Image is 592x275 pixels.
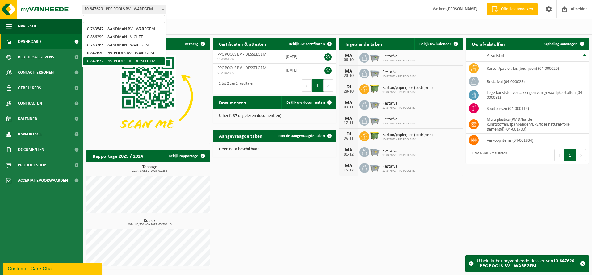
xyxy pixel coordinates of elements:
span: 2024: 86,500 m3 - 2025: 65,700 m3 [90,223,210,226]
div: 1 tot 2 van 2 resultaten [216,79,254,92]
span: Bekijk uw documenten [286,101,325,105]
div: MA [342,148,355,152]
h2: Uw afvalstoffen [466,38,511,50]
div: 25-11 [342,137,355,141]
span: Afvalstof [487,53,504,58]
p: Geen data beschikbaar. [219,147,330,152]
div: 06-10 [342,58,355,62]
span: 10-847672 - PPC POOLS BV [382,59,416,63]
div: 28-10 [342,90,355,94]
span: Product Shop [18,157,46,173]
h2: Certificaten & attesten [213,38,272,50]
a: Bekijk uw certificaten [284,38,336,50]
button: Previous [554,149,564,161]
span: Karton/papier, los (bedrijven) [382,133,433,138]
h2: Aangevraagde taken [213,130,269,142]
span: Restafval [382,101,416,106]
span: 10-847620 - PPC POOLS BV - WAREGEM [82,5,166,14]
li: 10-847620 - PPC POOLS BV - WAREGEM [83,49,165,57]
span: Documenten [18,142,44,157]
span: Contactpersonen [18,65,54,80]
img: WB-2500-GAL-GY-01 [369,146,380,157]
img: WB-2500-GAL-GY-01 [369,68,380,78]
a: Bekijk rapportage [164,150,209,162]
span: PPC POOLS BV - DESSELGEM [217,66,267,70]
span: Bekijk uw kalender [419,42,451,46]
span: 10-847672 - PPC POOLS BV [382,153,416,157]
div: MA [342,100,355,105]
button: Previous [302,79,312,92]
span: Bekijk uw certificaten [289,42,325,46]
div: 17-11 [342,121,355,125]
span: 10-847672 - PPC POOLS BV [382,169,416,173]
span: 10-847672 - PPC POOLS BV [382,90,433,94]
span: Contracten [18,96,42,111]
span: VLA904508 [217,57,276,62]
div: MA [342,69,355,74]
span: Restafval [382,148,416,153]
h2: Rapportage 2025 / 2024 [86,150,149,162]
button: Next [324,79,333,92]
span: Offerte aanvragen [499,6,535,12]
img: WB-1100-HPE-GN-50 [369,83,380,94]
span: Restafval [382,54,416,59]
strong: 10-847620 - PPC POOLS BV - WAREGEM [477,259,574,269]
a: Bekijk uw kalender [414,38,462,50]
span: Acceptatievoorwaarden [18,173,68,188]
li: 10-763365 - WANDMAN - WAREGEM [83,41,165,49]
span: Karton/papier, los (bedrijven) [382,85,433,90]
span: Dashboard [18,34,41,49]
div: MA [342,53,355,58]
div: MA [342,116,355,121]
div: MA [342,163,355,168]
span: 10-847672 - PPC POOLS BV [382,122,416,126]
span: Restafval [382,117,416,122]
img: WB-2500-GAL-GY-01 [369,52,380,62]
span: Rapportage [18,127,42,142]
td: multi plastics (PMD/harde kunststoffen/spanbanden/EPS/folie naturel/folie gemengd) (04-001700) [482,115,589,134]
span: PPC POOLS BV - DESSELGEM [217,52,267,57]
td: [DATE] [281,64,315,77]
a: Offerte aanvragen [487,3,538,15]
div: DI [342,132,355,137]
span: Navigatie [18,19,37,34]
span: Ophaling aanvragen [544,42,577,46]
div: 20-10 [342,74,355,78]
h3: Kubiek [90,219,210,226]
img: WB-1100-HPE-GN-50 [369,131,380,141]
p: U heeft 87 ongelezen document(en). [219,114,330,118]
td: verkoop items (04-001834) [482,134,589,147]
div: DI [342,85,355,90]
span: Bedrijfsgegevens [18,49,54,65]
strong: [PERSON_NAME] [447,7,477,11]
span: VLA702899 [217,71,276,76]
button: Verberg [180,38,209,50]
div: 03-11 [342,105,355,110]
div: 15-12 [342,168,355,173]
h2: Documenten [213,96,252,108]
span: Gebruikers [18,80,41,96]
li: 10-763547 - WANDMAN BV - WAREGEM [83,25,165,33]
span: Restafval [382,70,416,75]
li: 10-847672 - PPC POOLS BV - DESSELGEM [83,57,165,65]
span: 2024: 0,052 t - 2025: 0,123 t [90,169,210,173]
span: Verberg [185,42,198,46]
div: U bekijkt het myVanheede dossier van [477,256,577,272]
a: Toon de aangevraagde taken [272,130,336,142]
span: Toon de aangevraagde taken [277,134,325,138]
span: Kalender [18,111,37,127]
h3: Tonnage [90,165,210,173]
div: 01-12 [342,152,355,157]
td: spuitbussen (04-000114) [482,102,589,115]
button: 1 [312,79,324,92]
td: restafval (04-000029) [482,75,589,88]
a: Bekijk uw documenten [281,96,336,109]
a: Ophaling aanvragen [540,38,588,50]
button: 1 [564,149,576,161]
button: Next [576,149,586,161]
span: 10-847672 - PPC POOLS BV [382,75,416,78]
div: 1 tot 6 van 6 resultaten [469,148,507,162]
td: [DATE] [281,50,315,64]
li: 10-886299 - WANDMAN - VICHTE [83,33,165,41]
